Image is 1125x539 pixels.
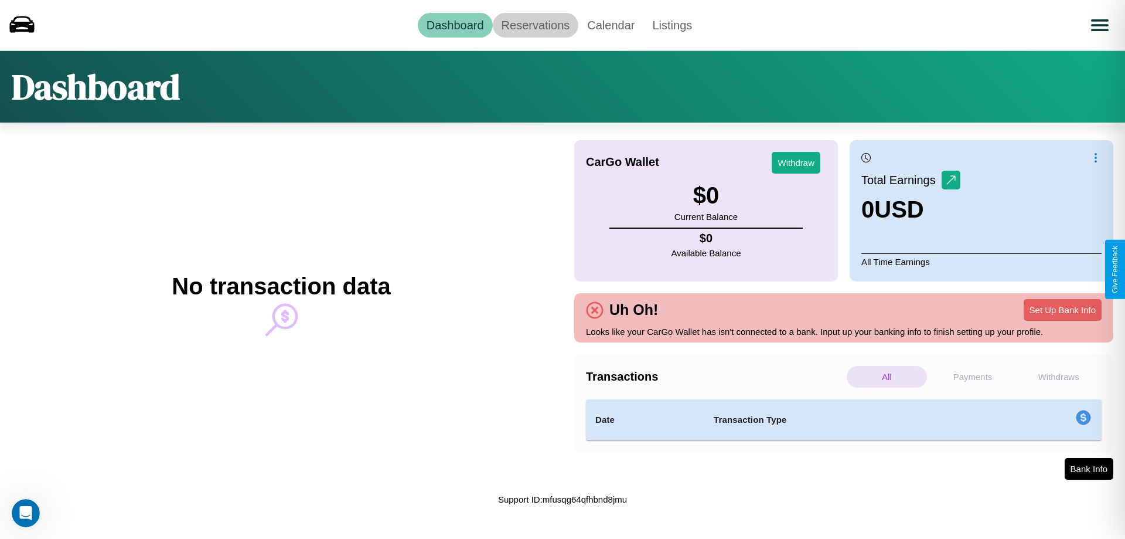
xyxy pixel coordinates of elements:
a: Calendar [578,13,643,38]
p: Total Earnings [861,170,942,191]
h4: Transaction Type [714,413,980,427]
button: Withdraw [772,152,820,174]
h4: Uh Oh! [604,301,664,318]
p: All [847,366,927,388]
h3: $ 0 [674,182,738,209]
p: All Time Earnings [861,253,1102,270]
h3: 0 USD [861,196,960,223]
h1: Dashboard [12,63,180,111]
h4: Date [595,413,695,427]
button: Open menu [1083,9,1116,42]
p: Payments [933,366,1013,388]
a: Reservations [493,13,579,38]
p: Available Balance [671,245,741,261]
p: Support ID: mfusqg64qfhbnd8jmu [498,491,627,507]
a: Dashboard [418,13,493,38]
p: Current Balance [674,209,738,225]
h2: No transaction data [172,273,390,300]
button: Set Up Bank Info [1024,299,1102,321]
h4: $ 0 [671,232,741,245]
p: Looks like your CarGo Wallet has isn't connected to a bank. Input up your banking info to finish ... [586,324,1102,340]
p: Withdraws [1018,366,1099,388]
a: Listings [643,13,701,38]
div: Give Feedback [1111,246,1119,293]
button: Bank Info [1065,458,1113,480]
iframe: Intercom live chat [12,499,40,527]
h4: Transactions [586,370,844,384]
h4: CarGo Wallet [586,155,659,169]
table: simple table [586,399,1102,440]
